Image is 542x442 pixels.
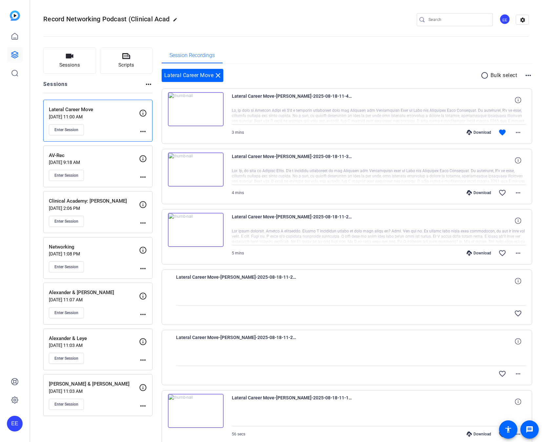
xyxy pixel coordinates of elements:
p: Clinical Academy: [PERSON_NAME] [49,197,139,205]
mat-icon: more_horiz [514,189,522,197]
span: Lateral Career Move-[PERSON_NAME]-2025-08-18-11-18-57-795-1 [232,394,353,410]
button: Scripts [100,48,153,74]
mat-icon: favorite_border [498,370,506,378]
mat-icon: settings [516,15,529,25]
mat-icon: more_horiz [139,402,147,410]
mat-icon: more_horiz [139,311,147,318]
mat-icon: more_horiz [139,173,147,181]
span: Lateral Career Move-[PERSON_NAME]-2025-08-18-11-29-54-826-1 [232,213,353,229]
mat-icon: more_horiz [514,129,522,136]
span: Enter Session [54,310,78,315]
p: Lateral Career Move [49,106,139,113]
p: Bulk select [491,71,517,79]
mat-icon: more_horiz [514,430,522,438]
mat-icon: more_horiz [524,71,532,79]
mat-icon: favorite_border [498,430,506,438]
div: Download [463,130,494,135]
div: Download [463,251,494,256]
img: blue-gradient.svg [10,10,20,21]
p: [DATE] 1:08 PM [49,251,139,256]
span: 5 mins [232,251,244,255]
span: Scripts [118,61,134,69]
input: Search [429,16,488,24]
button: Enter Session [49,353,84,364]
span: 4 mins [232,191,244,195]
span: Lateral Career Move-[PERSON_NAME]-2025-08-18-11-20-33-406-0 [176,333,297,349]
span: Enter Session [54,219,78,224]
img: thumb-nail [168,213,224,247]
span: Session Recordings [170,53,215,58]
mat-icon: message [526,426,533,433]
mat-icon: more_horiz [139,265,147,272]
h2: Sessions [43,80,68,93]
button: Sessions [43,48,96,74]
div: Download [463,190,494,195]
mat-icon: accessibility [504,426,512,433]
p: [PERSON_NAME] & [PERSON_NAME] [49,380,139,388]
span: Lateral Career Move-[PERSON_NAME]-2025-08-18-11-48-24-376-2 [232,92,353,108]
mat-icon: more_horiz [139,356,147,364]
p: [DATE] 11:03 AM [49,389,139,394]
mat-icon: more_horiz [514,370,522,378]
span: Enter Session [54,264,78,270]
button: Enter Session [49,124,84,135]
span: Enter Session [54,173,78,178]
button: Enter Session [49,170,84,181]
p: [DATE] 9:18 AM [49,160,139,165]
mat-icon: radio_button_unchecked [481,71,491,79]
p: Networking [49,243,139,251]
span: Sessions [59,61,80,69]
mat-icon: favorite_border [498,189,506,197]
div: EE [7,416,23,432]
button: Enter Session [49,216,84,227]
p: Alexander & Leye [49,335,139,342]
mat-icon: more_horiz [139,128,147,135]
span: 3 mins [232,130,244,135]
span: 56 secs [232,432,245,436]
span: Enter Session [54,127,78,132]
p: AV-Rec [49,152,139,159]
p: [DATE] 11:03 AM [49,343,139,348]
button: Enter Session [49,399,84,410]
p: [DATE] 11:07 AM [49,297,139,302]
mat-icon: more_horiz [145,80,152,88]
img: thumb-nail [168,394,224,428]
mat-icon: more_horiz [139,219,147,227]
p: [DATE] 2:06 PM [49,206,139,211]
span: Enter Session [54,356,78,361]
button: Enter Session [49,307,84,318]
mat-icon: edit [173,17,181,25]
span: Lateral Career Move-[PERSON_NAME]-2025-08-18-11-36-38-414-1 [232,152,353,168]
mat-icon: favorite [498,129,506,136]
div: EE [499,14,510,25]
img: thumb-nail [168,92,224,126]
button: Enter Session [49,261,84,272]
p: Alexander & [PERSON_NAME] [49,289,139,296]
span: Enter Session [54,402,78,407]
div: Lateral Career Move [162,69,224,82]
img: thumb-nail [168,152,224,187]
ngx-avatar: Elvis Evans [499,14,511,25]
div: Download [463,432,494,437]
mat-icon: favorite_border [514,310,522,317]
p: [DATE] 11:00 AM [49,114,139,119]
span: Record Networking Podcast (Clinical Acad [43,15,170,23]
mat-icon: favorite_border [498,249,506,257]
span: Lateral Career Move-[PERSON_NAME]-2025-08-18-11-20-33-406-1 [176,273,297,289]
mat-icon: more_horiz [514,249,522,257]
mat-icon: close [214,71,222,79]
